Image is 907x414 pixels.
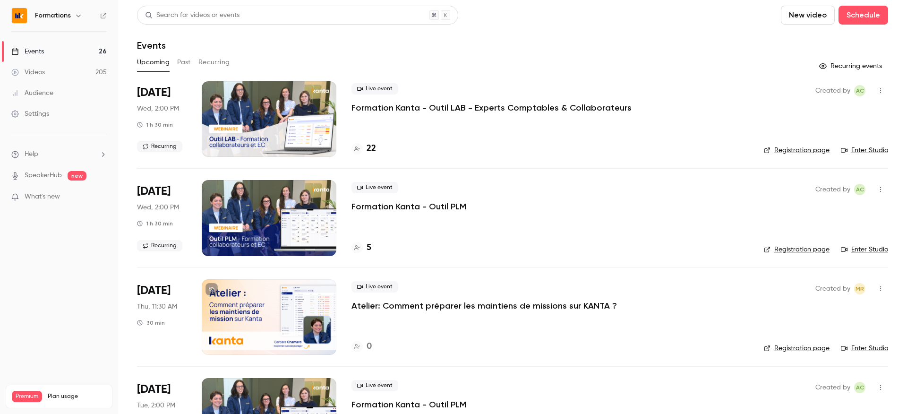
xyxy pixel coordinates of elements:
div: Audience [11,88,53,98]
div: Events [11,47,44,56]
div: 1 h 30 min [137,220,173,227]
span: AC [856,184,864,195]
span: Live event [351,281,398,293]
div: Search for videos or events [145,10,240,20]
span: [DATE] [137,382,171,397]
span: Tue, 2:00 PM [137,401,175,410]
a: Enter Studio [841,146,888,155]
span: Plan usage [48,393,106,400]
a: 22 [351,142,376,155]
a: Atelier: Comment préparer les maintiens de missions sur KANTA ? [351,300,617,311]
button: New video [781,6,835,25]
span: Anaïs Cachelou [854,184,865,195]
h4: 5 [367,241,371,254]
span: [DATE] [137,184,171,199]
a: Formation Kanta - Outil LAB - Experts Comptables & Collaborateurs [351,102,632,113]
h6: Formations [35,11,71,20]
a: Enter Studio [841,344,888,353]
button: Schedule [839,6,888,25]
div: Videos [11,68,45,77]
h4: 0 [367,340,372,353]
img: Formations [12,8,27,23]
h4: 22 [367,142,376,155]
span: AC [856,85,864,96]
li: help-dropdown-opener [11,149,107,159]
span: Anaïs Cachelou [854,382,865,393]
button: Upcoming [137,55,170,70]
span: Created by [815,283,850,294]
span: Recurring [137,141,182,152]
a: Registration page [764,344,830,353]
span: Wed, 2:00 PM [137,104,179,113]
span: Live event [351,83,398,95]
a: Registration page [764,245,830,254]
a: Registration page [764,146,830,155]
iframe: Noticeable Trigger [95,193,107,201]
a: Enter Studio [841,245,888,254]
span: AC [856,382,864,393]
span: new [68,171,86,181]
button: Recurring [198,55,230,70]
div: Settings [11,109,49,119]
a: Formation Kanta - Outil PLM [351,399,466,410]
span: Recurring [137,240,182,251]
a: 0 [351,340,372,353]
div: 1 h 30 min [137,121,173,129]
span: Thu, 11:30 AM [137,302,177,311]
h1: Events [137,40,166,51]
span: Premium [12,391,42,402]
span: Wed, 2:00 PM [137,203,179,212]
span: [DATE] [137,85,171,100]
button: Past [177,55,191,70]
span: Marion Roquet [854,283,865,294]
span: Anaïs Cachelou [854,85,865,96]
span: What's new [25,192,60,202]
div: 30 min [137,319,165,327]
span: Created by [815,382,850,393]
span: MR [856,283,864,294]
span: Live event [351,380,398,391]
span: Created by [815,184,850,195]
a: Formation Kanta - Outil PLM [351,201,466,212]
div: Sep 24 Wed, 2:00 PM (Europe/Paris) [137,81,187,157]
span: Live event [351,182,398,193]
div: Sep 24 Wed, 2:00 PM (Europe/Paris) [137,180,187,256]
button: Recurring events [815,59,888,74]
span: Help [25,149,38,159]
span: Created by [815,85,850,96]
span: [DATE] [137,283,171,298]
div: Sep 25 Thu, 11:30 AM (Europe/Paris) [137,279,187,355]
a: 5 [351,241,371,254]
a: SpeakerHub [25,171,62,181]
